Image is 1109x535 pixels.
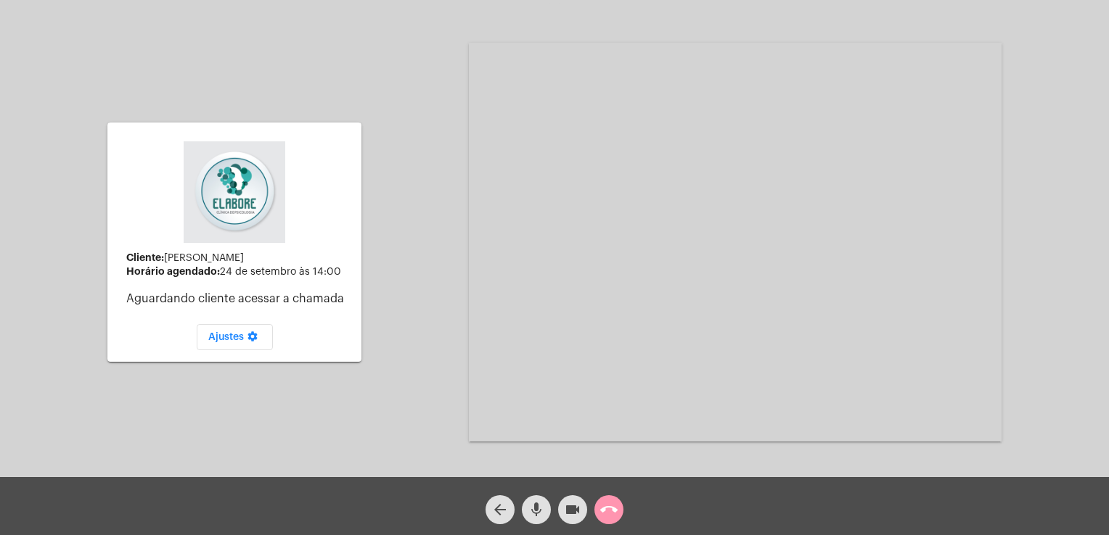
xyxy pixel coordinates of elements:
[197,324,273,350] button: Ajustes
[528,501,545,518] mat-icon: mic
[491,501,509,518] mat-icon: arrow_back
[184,141,285,243] img: 4c6856f8-84c7-1050-da6c-cc5081a5dbaf.jpg
[126,266,220,276] strong: Horário agendado:
[126,252,164,262] strong: Cliente:
[564,501,581,518] mat-icon: videocam
[600,501,618,518] mat-icon: call_end
[126,292,350,305] p: Aguardando cliente acessar a chamada
[126,252,350,264] div: [PERSON_NAME]
[244,331,261,348] mat-icon: settings
[208,332,261,342] span: Ajustes
[126,266,350,278] div: 24 de setembro às 14:00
